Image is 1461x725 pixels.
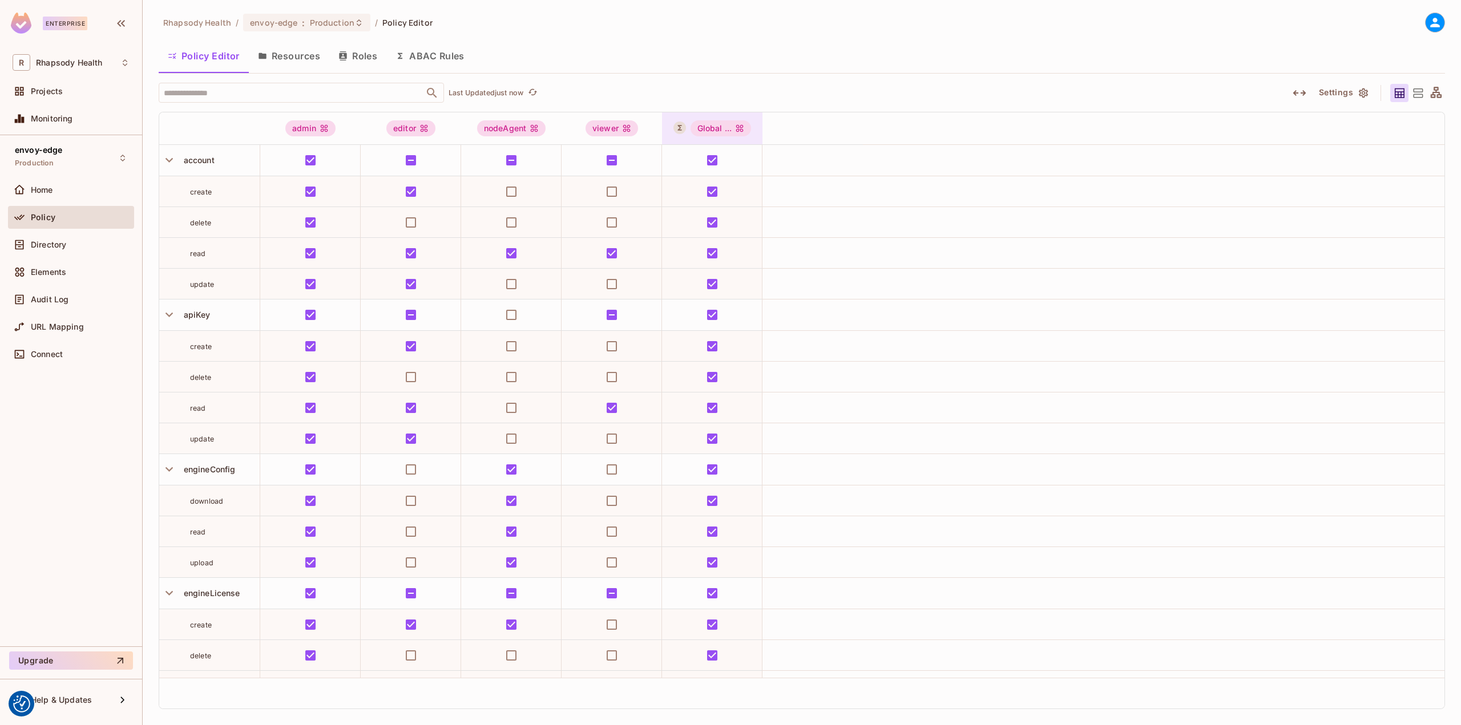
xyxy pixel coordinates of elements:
[190,651,211,660] span: delete
[310,17,354,28] span: Production
[477,120,546,136] div: nodeAgent
[190,188,212,196] span: create
[190,218,211,227] span: delete
[159,42,249,70] button: Policy Editor
[36,58,102,67] span: Workspace: Rhapsody Health
[190,373,211,382] span: delete
[31,114,73,123] span: Monitoring
[13,695,30,712] img: Revisit consent button
[190,497,223,505] span: download
[424,85,440,101] button: Open
[31,87,63,96] span: Projects
[31,295,68,304] span: Audit Log
[301,18,305,27] span: :
[31,240,66,249] span: Directory
[586,120,638,136] div: viewer
[15,145,63,155] span: envoy-edge
[31,695,92,704] span: Help & Updates
[179,588,240,598] span: engineLicense
[13,695,30,712] button: Consent Preferences
[375,17,378,28] li: /
[9,651,133,670] button: Upgrade
[449,88,523,98] p: Last Updated just now
[528,87,538,99] span: refresh
[190,621,212,629] span: create
[13,54,30,71] span: R
[179,155,215,165] span: account
[691,120,752,136] span: Global Envoy
[190,528,206,536] span: read
[249,42,329,70] button: Resources
[11,13,31,34] img: SReyMgAAAABJRU5ErkJggg==
[190,280,214,289] span: update
[190,404,206,412] span: read
[31,268,66,277] span: Elements
[31,322,84,331] span: URL Mapping
[250,17,297,28] span: envoy-edge
[190,342,212,351] span: create
[190,558,213,567] span: upload
[43,17,87,30] div: Enterprise
[382,17,433,28] span: Policy Editor
[179,310,211,319] span: apiKey
[179,464,236,474] span: engineConfig
[15,159,54,168] span: Production
[526,86,539,100] button: refresh
[1314,84,1371,102] button: Settings
[673,121,686,134] button: A User Set is a dynamically conditioned role, grouping users based on real-time criteria.
[285,120,336,136] div: admin
[190,435,214,443] span: update
[190,249,206,258] span: read
[236,17,239,28] li: /
[523,86,539,100] span: Click to refresh data
[31,185,53,195] span: Home
[163,17,231,28] span: the active workspace
[386,42,474,70] button: ABAC Rules
[31,213,55,222] span: Policy
[31,350,63,359] span: Connect
[691,120,752,136] div: Global ...
[329,42,386,70] button: Roles
[386,120,435,136] div: editor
